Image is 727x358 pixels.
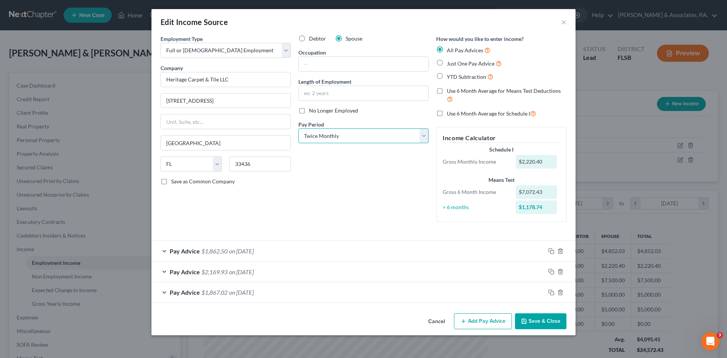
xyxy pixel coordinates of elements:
[229,268,254,275] span: on [DATE]
[516,200,557,214] div: $1,178.74
[439,188,512,196] div: Gross 6 Month Income
[298,78,351,86] label: Length of Employment
[515,313,566,329] button: Save & Close
[161,17,228,27] div: Edit Income Source
[171,178,235,184] span: Save as Common Company
[201,289,228,296] span: $1,867.02
[717,332,723,338] span: 3
[170,247,200,255] span: Pay Advice
[309,35,326,42] span: Debtor
[447,88,561,94] span: Use 6 Month Average for Means Test Deductions
[309,107,358,114] span: No Longer Employed
[201,247,228,255] span: $1,862.50
[454,313,512,329] button: Add Pay Advice
[201,268,228,275] span: $2,169.93
[443,133,560,143] h5: Income Calculator
[439,158,512,166] div: Gross Monthly Income
[447,60,495,67] span: Just One Pay Advice
[447,73,486,80] span: YTD Subtraction
[516,155,557,169] div: $2,220.40
[161,136,290,150] input: Enter city...
[161,65,183,71] span: Company
[161,114,290,129] input: Unit, Suite, etc...
[229,156,291,172] input: Enter zip...
[436,35,524,43] label: How would you like to enter income?
[298,48,326,56] label: Occupation
[346,35,362,42] span: Spouse
[447,110,530,117] span: Use 6 Month Average for Schedule I
[443,176,560,184] div: Means Test
[170,289,200,296] span: Pay Advice
[422,314,451,329] button: Cancel
[298,121,324,128] span: Pay Period
[299,86,428,100] input: ex: 2 years
[516,185,557,199] div: $7,072.43
[299,57,428,71] input: --
[229,289,254,296] span: on [DATE]
[161,36,203,42] span: Employment Type
[561,17,566,27] button: ×
[229,247,254,255] span: on [DATE]
[701,332,719,350] iframe: Intercom live chat
[447,47,483,53] span: All Pay Advices
[161,94,290,108] input: Enter address...
[443,146,560,153] div: Schedule I
[439,203,512,211] div: ÷ 6 months
[161,72,291,87] input: Search company by name...
[170,268,200,275] span: Pay Advice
